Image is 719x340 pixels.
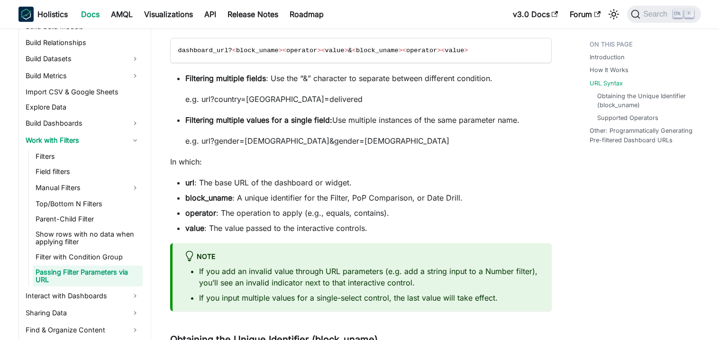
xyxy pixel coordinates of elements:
[23,51,143,66] a: Build Datasets
[185,193,232,202] strong: block_uname
[33,197,143,211] a: Top/Bottom N Filters
[185,135,552,147] p: e.g. url?gender=[DEMOGRAPHIC_DATA]&gender=[DEMOGRAPHIC_DATA]
[75,7,105,22] a: Docs
[37,9,68,20] b: Holistics
[23,133,143,148] a: Work with Filters
[23,322,143,338] a: Find & Organize Content
[406,47,437,54] span: operator
[185,73,552,84] p: : Use the “&” character to separate between different condition.
[33,228,143,248] a: Show rows with no data when applying filter
[33,212,143,226] a: Parent-Child Filter
[279,47,282,54] span: >
[178,47,228,54] span: dashboard_url
[564,7,606,22] a: Forum
[222,7,284,22] a: Release Notes
[282,47,286,54] span: <
[23,101,143,114] a: Explore Data
[597,113,658,122] a: Supported Operators
[23,68,143,83] a: Build Metrics
[507,7,564,22] a: v3.0 Docs
[185,74,266,83] strong: Filtering multiple fields
[325,47,345,54] span: value
[185,177,552,188] li: : The base URL of the dashboard or widget.
[9,28,151,340] nav: Docs sidebar
[402,47,406,54] span: <
[199,266,540,288] li: If you add an invalid value through URL parameters (e.g. add a string input to a Number filter), ...
[18,7,68,22] a: HolisticsHolistics
[185,115,332,125] strong: Filtering multiple values for a single field:
[399,47,402,54] span: >
[33,266,143,286] a: Passing Filter Parameters via URL
[445,47,464,54] span: value
[464,47,468,54] span: >
[317,47,321,54] span: >
[232,47,236,54] span: <
[640,10,673,18] span: Search
[105,7,138,22] a: AMQL
[228,47,232,54] span: ?
[236,47,279,54] span: block_uname
[185,223,204,233] strong: value
[441,47,445,54] span: <
[590,65,628,74] a: How It Works
[199,292,540,303] li: If you input multiple values for a single-select control, the last value will take effect.
[627,6,701,23] button: Search (Ctrl+K)
[199,7,222,22] a: API
[590,79,623,88] a: URL Syntax
[286,47,317,54] span: operator
[185,207,552,219] li: : The operation to apply (e.g., equals, contains).
[33,180,143,195] a: Manual Filters
[23,85,143,99] a: Import CSV & Google Sheets
[185,208,216,218] strong: operator
[18,7,34,22] img: Holistics
[23,288,143,303] a: Interact with Dashboards
[606,7,621,22] button: Switch between dark and light mode (currently light mode)
[23,305,143,321] a: Sharing Data
[321,47,325,54] span: <
[597,92,692,110] a: Obtaining the Unique Identifier (block_uname)
[184,251,540,263] div: Note
[284,7,329,22] a: Roadmap
[437,47,441,54] span: >
[356,47,399,54] span: block_uname
[185,192,552,203] li: : A unique identifier for the Filter, PoP Comparison, or Date Drill.
[185,222,552,234] li: : The value passed to the interactive controls.
[590,126,695,144] a: Other: Programmatically Generating Pre-filtered Dashboard URLs
[185,178,194,187] strong: url
[170,156,552,167] p: In which:
[23,36,143,49] a: Build Relationships
[590,53,625,62] a: Introduction
[33,250,143,264] a: Filter with Condition Group
[33,165,143,178] a: Field filters
[23,116,143,131] a: Build Dashboards
[348,47,352,54] span: &
[33,150,143,163] a: Filters
[185,114,552,126] p: Use multiple instances of the same parameter name.
[684,9,694,18] kbd: K
[138,7,199,22] a: Visualizations
[185,93,552,105] p: e.g. url?country=[GEOGRAPHIC_DATA]=delivered
[352,47,356,54] span: <
[344,47,348,54] span: >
